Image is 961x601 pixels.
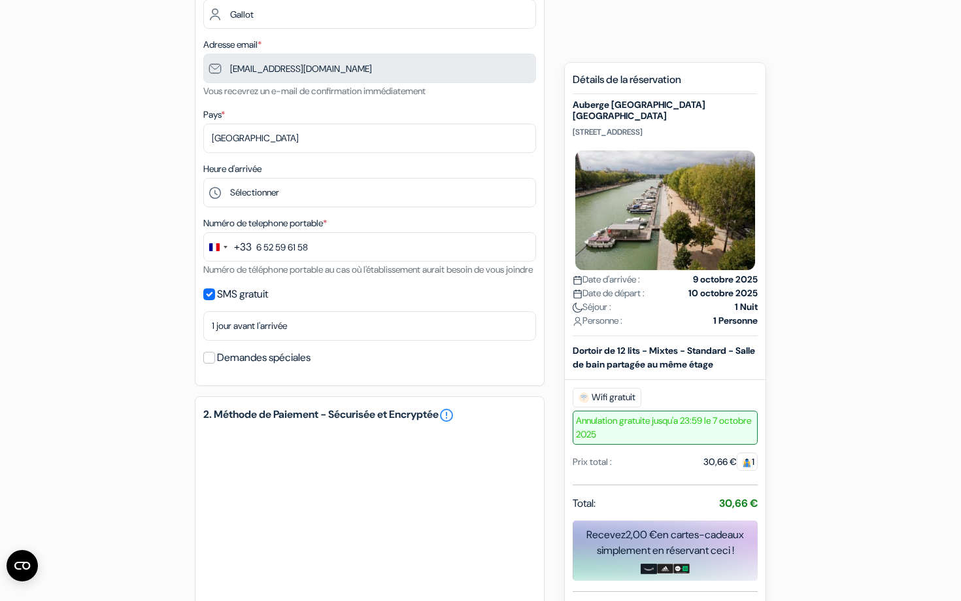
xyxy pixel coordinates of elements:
label: Demandes spéciales [217,349,311,367]
span: Date de départ : [573,286,645,300]
span: 1 [737,453,758,471]
img: free_wifi.svg [579,392,589,403]
div: +33 [234,239,252,255]
span: Séjour : [573,300,611,314]
strong: 10 octobre 2025 [688,286,758,300]
div: Prix total : [573,455,612,469]
a: error_outline [439,407,454,423]
img: moon.svg [573,303,582,313]
iframe: Cadre de saisie sécurisé pour le paiement [216,441,523,590]
input: Entrer adresse e-mail [203,54,536,83]
button: Ouvrir le widget CMP [7,550,38,581]
img: amazon-card-no-text.png [641,564,657,574]
button: Change country, selected France (+33) [204,233,252,261]
label: Heure d'arrivée [203,162,261,176]
label: Adresse email [203,38,261,52]
span: Annulation gratuite jusqu'a 23:59 le 7 octobre 2025 [573,411,758,445]
span: 2,00 € [626,528,657,541]
span: Wifi gratuit [573,388,641,407]
img: guest.svg [742,458,752,468]
label: Pays [203,108,225,122]
strong: 30,66 € [719,496,758,510]
img: user_icon.svg [573,317,582,326]
h5: Détails de la réservation [573,73,758,94]
small: Vous recevrez un e-mail de confirmation immédiatement [203,85,426,97]
strong: 9 octobre 2025 [693,273,758,286]
img: calendar.svg [573,289,582,299]
small: Numéro de téléphone portable au cas où l'établissement aurait besoin de vous joindre [203,264,533,275]
strong: 1 Personne [713,314,758,328]
div: 30,66 € [703,455,758,469]
p: [STREET_ADDRESS] [573,127,758,137]
label: SMS gratuit [217,285,268,303]
img: adidas-card.png [657,564,673,574]
h5: 2. Méthode de Paiement - Sécurisée et Encryptée [203,407,536,423]
input: 6 12 34 56 78 [203,232,536,262]
h5: Auberge [GEOGRAPHIC_DATA] [GEOGRAPHIC_DATA] [573,99,758,122]
strong: 1 Nuit [735,300,758,314]
div: Recevez en cartes-cadeaux simplement en réservant ceci ! [573,527,758,558]
span: Personne : [573,314,622,328]
label: Numéro de telephone portable [203,216,327,230]
img: uber-uber-eats-card.png [673,564,690,574]
span: Date d'arrivée : [573,273,640,286]
b: Dortoir de 12 lits - Mixtes - Standard - Salle de bain partagée au même étage [573,345,755,370]
img: calendar.svg [573,275,582,285]
span: Total: [573,496,596,511]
